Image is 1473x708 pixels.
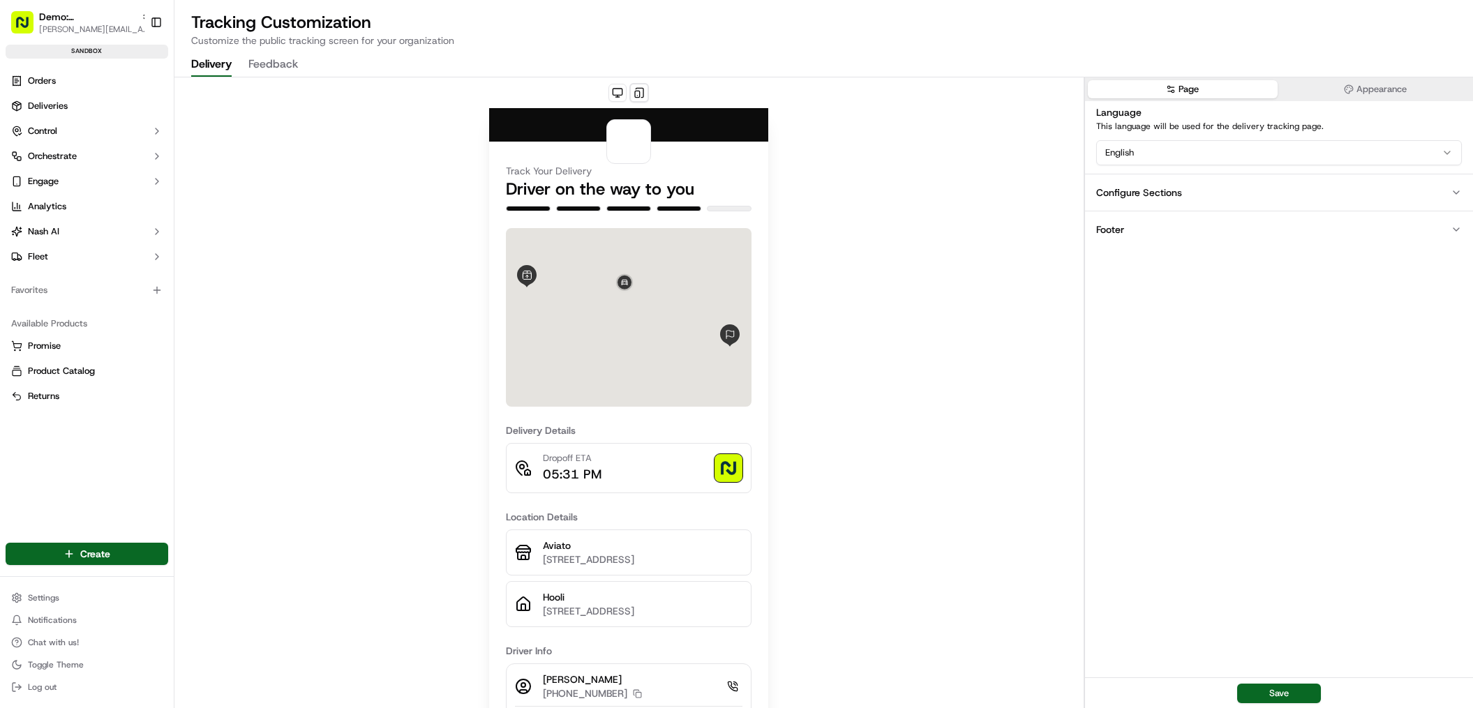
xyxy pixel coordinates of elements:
p: [PERSON_NAME] [543,672,642,686]
button: Settings [6,588,168,608]
h3: Driver Info [506,644,752,658]
span: Chat with us! [28,637,79,648]
span: Promise [28,340,61,352]
p: [STREET_ADDRESS] [543,604,742,618]
button: Nash AI [6,220,168,243]
span: Analytics [28,200,66,213]
button: Engage [6,170,168,193]
button: Save [1237,684,1321,703]
p: Hooli [543,590,742,604]
button: Returns [6,385,168,407]
p: [STREET_ADDRESS] [543,552,742,566]
p: Customize the public tracking screen for your organization [191,33,1456,47]
p: Dropoff ETA [543,452,601,465]
span: Settings [28,592,59,603]
a: Analytics [6,195,168,218]
span: Log out [28,681,57,693]
button: Page [1088,80,1278,98]
h2: Driver on the way to you [506,178,752,200]
div: Configure Sections [1096,186,1182,199]
p: This language will be used for the delivery tracking page. [1096,121,1462,132]
button: Demo: [GEOGRAPHIC_DATA] [39,10,135,24]
div: sandbox [6,45,168,59]
span: Fleet [28,250,48,263]
p: [PHONE_NUMBER] [543,686,627,700]
p: 05:31 PM [543,465,601,484]
h3: Delivery Details [506,423,752,437]
div: Footer [1096,223,1124,236]
button: Demo: [GEOGRAPHIC_DATA][PERSON_NAME][EMAIL_ADDRESS][DOMAIN_NAME] [6,6,144,39]
button: Feedback [248,53,298,77]
span: Control [28,125,57,137]
div: Favorites [6,279,168,301]
span: Returns [28,390,59,402]
button: Footer [1085,211,1473,248]
a: Orders [6,70,168,92]
a: Product Catalog [11,365,163,377]
a: Returns [11,390,163,402]
button: Notifications [6,610,168,630]
div: Available Products [6,312,168,335]
span: Nash AI [28,225,59,238]
a: Deliveries [6,95,168,117]
span: Toggle Theme [28,659,84,670]
span: Deliveries [28,100,68,112]
span: Create [80,547,110,561]
p: Aviato [543,538,742,552]
button: Chat with us! [6,633,168,652]
span: Product Catalog [28,365,95,377]
button: Log out [6,677,168,697]
button: [PERSON_NAME][EMAIL_ADDRESS][DOMAIN_NAME] [39,24,151,35]
button: Product Catalog [6,360,168,382]
a: Promise [11,340,163,352]
img: photo_proof_of_delivery image [715,454,742,482]
button: Promise [6,335,168,357]
span: Orchestrate [28,150,77,163]
button: Control [6,120,168,142]
span: Notifications [28,615,77,626]
span: Orders [28,75,56,87]
button: Orchestrate [6,145,168,167]
button: Fleet [6,246,168,268]
button: Appearance [1280,80,1470,98]
button: Configure Sections [1085,174,1473,211]
label: Language [1096,106,1142,119]
button: Create [6,543,168,565]
button: Delivery [191,53,232,77]
button: Toggle Theme [6,655,168,675]
h3: Location Details [506,510,752,524]
span: Engage [28,175,59,188]
h3: Track Your Delivery [506,164,752,178]
h2: Tracking Customization [191,11,1456,33]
